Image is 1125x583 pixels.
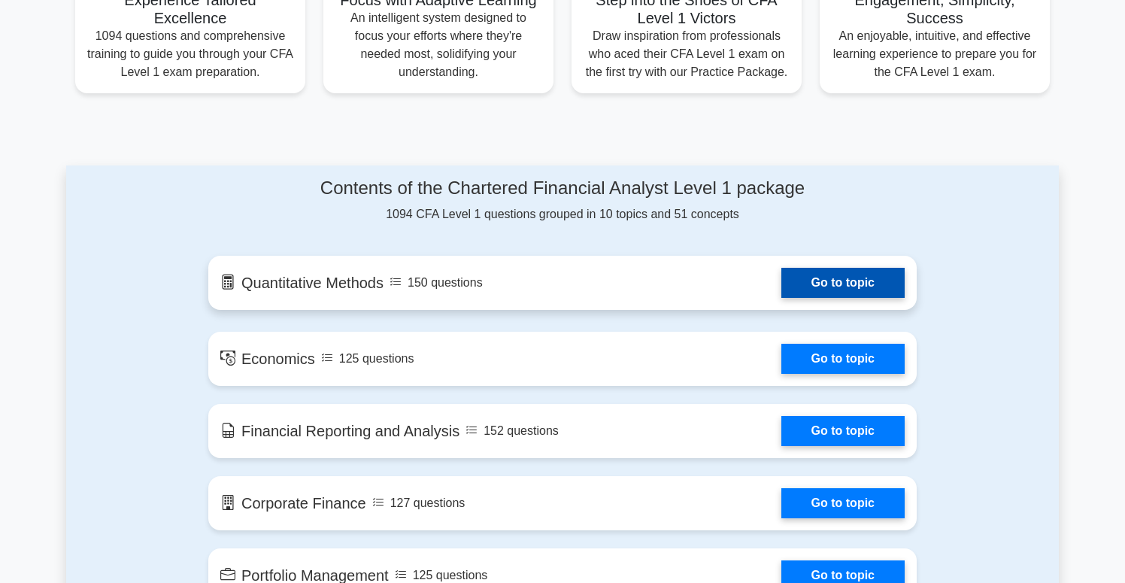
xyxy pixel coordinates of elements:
[87,27,293,81] p: 1094 questions and comprehensive training to guide you through your CFA Level 1 exam preparation.
[781,344,905,374] a: Go to topic
[781,268,905,298] a: Go to topic
[832,27,1038,81] p: An enjoyable, intuitive, and effective learning experience to prepare you for the CFA Level 1 exam.
[781,488,905,518] a: Go to topic
[208,178,917,223] div: 1094 CFA Level 1 questions grouped in 10 topics and 51 concepts
[208,178,917,199] h4: Contents of the Chartered Financial Analyst Level 1 package
[584,27,790,81] p: Draw inspiration from professionals who aced their CFA Level 1 exam on the first try with our Pra...
[781,416,905,446] a: Go to topic
[335,9,541,81] p: An intelligent system designed to focus your efforts where they're needed most, solidifying your ...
